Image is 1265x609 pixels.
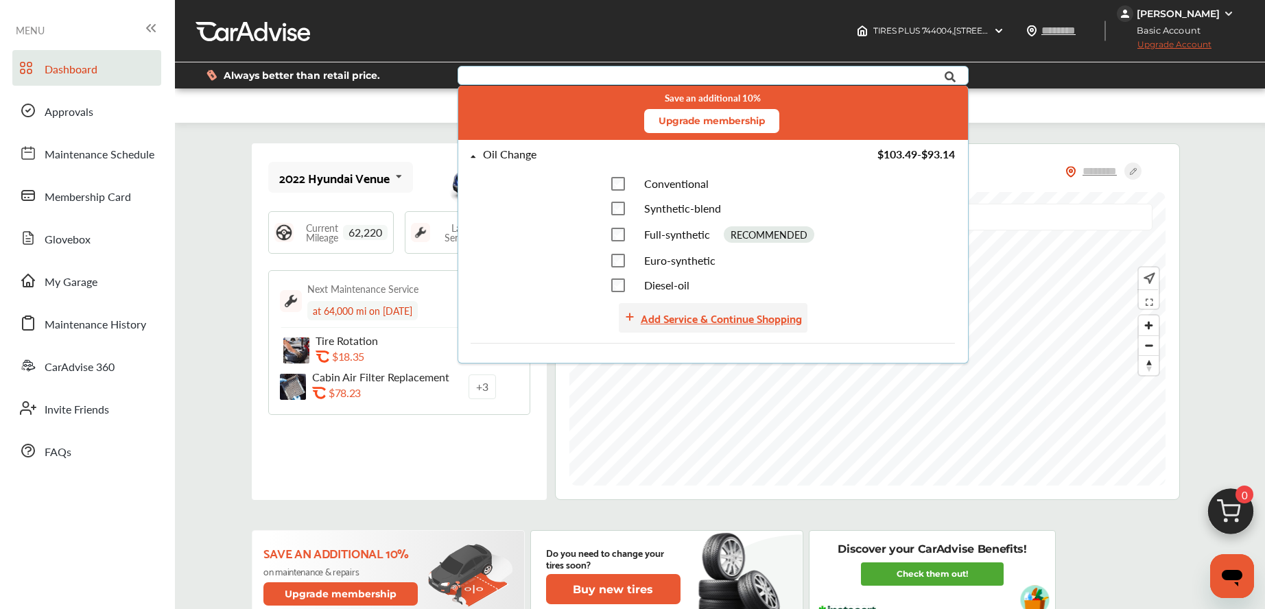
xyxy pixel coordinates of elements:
[280,327,519,328] img: border-line.da1032d4.svg
[1223,8,1234,19] img: WGsFRI8htEPBVLJbROoPRyZpYNWhNONpIPPETTm6eUC0GeLEiAAAAAElFTkSuQmCC
[437,223,482,242] span: Last Service
[665,93,761,104] small: Save an additional 10%
[312,370,463,383] p: Cabin Air Filter Replacement
[1236,486,1253,503] span: 0
[645,226,711,242] span: Full-synthetic
[12,178,161,213] a: Membership Card
[1139,355,1159,375] button: Reset bearing to north
[12,263,161,298] a: My Garage
[838,542,1026,557] p: Discover your CarAdvise Benefits!
[1137,8,1220,20] div: [PERSON_NAME]
[316,334,466,347] p: Tire Rotation
[12,50,161,86] a: Dashboard
[546,574,681,604] button: Buy new tires
[283,337,309,363] img: tire-rotation-thumb.jpg
[1198,482,1264,548] img: cart_icon.3d0951e8.svg
[45,359,115,377] span: CarAdvise 360
[546,574,683,604] a: Buy new tires
[1139,356,1159,375] span: Reset bearing to north
[645,277,690,293] span: Diesel-oil
[45,146,154,164] span: Maintenance Schedule
[45,316,146,334] span: Maintenance History
[724,226,815,243] div: RECOMMENDED
[343,225,388,240] span: 62,220
[1139,315,1159,335] button: Zoom in
[224,71,380,80] span: Always better than retail price.
[993,25,1004,36] img: header-down-arrow.9dd2ce7d.svg
[448,147,530,208] img: mobile_50117_st0640_046.png
[1210,554,1254,598] iframe: Button to launch messaging window
[469,374,496,399] div: + 3
[45,189,131,206] span: Membership Card
[279,171,390,184] div: 2022 Hyundai Venue
[857,25,868,36] img: header-home-logo.8d720a4f.svg
[1104,21,1106,41] img: header-divider.bc55588e.svg
[280,374,306,400] img: cabin-air-filter-replacement-thumb.jpg
[861,562,1004,586] a: Check them out!
[329,386,466,399] div: $78.23
[307,301,418,320] div: at 64,000 mi on [DATE]
[307,282,418,296] div: Next Maintenance Service
[1117,39,1211,56] span: Upgrade Account
[12,135,161,171] a: Maintenance Schedule
[1118,23,1211,38] span: Basic Account
[12,348,161,383] a: CarAdvise 360
[546,547,681,570] p: Do you need to change your tires soon?
[274,223,294,242] img: steering_logo
[45,104,93,121] span: Approvals
[469,374,496,399] a: +3
[483,149,536,160] div: Oil Change
[645,109,779,133] button: Upgrade membership
[1139,335,1159,355] button: Zoom out
[645,200,722,216] span: Synthetic-blend
[411,223,430,242] img: maintenance_logo
[45,444,71,462] span: FAQs
[280,290,302,312] img: maintenance_logo
[45,231,91,249] span: Glovebox
[263,566,421,577] p: on maintenance & repairs
[12,93,161,128] a: Approvals
[263,582,418,606] button: Upgrade membership
[645,252,716,268] span: Euro-synthetic
[12,305,161,341] a: Maintenance History
[1117,5,1133,22] img: jVpblrzwTbfkPYzPPzSLxeg0AAAAASUVORK5CYII=
[873,25,1116,36] span: TIRES PLUS 744004 , [STREET_ADDRESS] Bradenton , FL 34209
[641,309,802,327] div: Add Service & Continue Shopping
[206,69,217,81] img: dollor_label_vector.a70140d1.svg
[1026,25,1037,36] img: location_vector.a44bc228.svg
[645,176,709,191] span: Conventional
[45,61,97,79] span: Dashboard
[877,146,955,162] span: $103.49 - $93.14
[300,223,343,242] span: Current Mileage
[12,220,161,256] a: Glovebox
[332,350,469,363] div: $18.35
[1141,271,1155,286] img: recenter.ce011a49.svg
[428,544,513,608] img: update-membership.81812027.svg
[16,25,45,36] span: MENU
[1139,336,1159,355] span: Zoom out
[45,274,97,291] span: My Garage
[1065,166,1076,178] img: location_vector_orange.38f05af8.svg
[263,545,421,560] p: Save an additional 10%
[12,433,161,468] a: FAQs
[45,401,109,419] span: Invite Friends
[12,390,161,426] a: Invite Friends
